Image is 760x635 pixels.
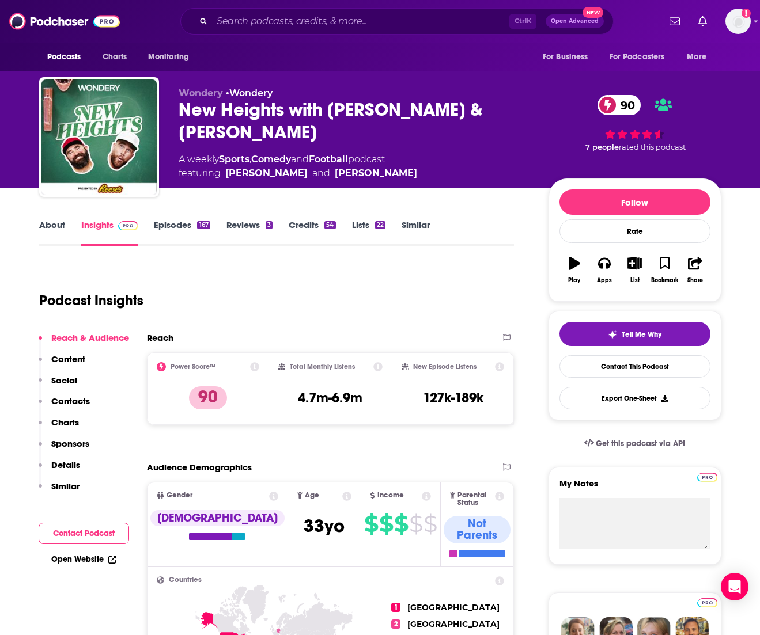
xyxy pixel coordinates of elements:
[651,277,678,284] div: Bookmark
[697,473,717,482] img: Podchaser Pro
[95,46,134,68] a: Charts
[375,221,385,229] div: 22
[324,221,335,229] div: 54
[721,573,748,600] div: Open Intercom Messenger
[167,492,192,499] span: Gender
[423,389,483,406] h3: 127k-189k
[140,46,204,68] button: open menu
[559,355,710,378] a: Contact This Podcast
[650,249,680,291] button: Bookmark
[305,492,319,499] span: Age
[687,277,703,284] div: Share
[212,12,509,31] input: Search podcasts, credits, & more...
[424,515,437,533] span: $
[391,603,400,612] span: 1
[51,481,80,492] p: Similar
[219,154,249,165] a: Sports
[559,189,710,215] button: Follow
[413,363,477,371] h2: New Episode Listens
[559,387,710,409] button: Export One-Sheet
[150,510,285,526] div: [DEMOGRAPHIC_DATA]
[249,154,251,165] span: ,
[725,9,751,34] span: Logged in as VHannley
[559,322,710,346] button: tell me why sparkleTell Me Why
[551,18,599,24] span: Open Advanced
[154,219,210,246] a: Episodes167
[39,353,85,375] button: Content
[51,396,90,406] p: Contacts
[39,523,129,544] button: Contact Podcast
[147,332,173,343] h2: Reach
[39,417,79,438] button: Charts
[742,9,751,18] svg: Add a profile image
[51,353,85,364] p: Content
[377,492,404,499] span: Income
[622,330,661,339] span: Tell Me Why
[290,363,355,371] h2: Total Monthly Listens
[589,249,619,291] button: Apps
[189,386,227,409] p: 90
[543,49,588,65] span: For Business
[179,153,417,180] div: A weekly podcast
[51,375,77,386] p: Social
[535,46,603,68] button: open menu
[51,554,116,564] a: Open Website
[630,277,640,284] div: List
[352,219,385,246] a: Lists22
[148,49,189,65] span: Monitoring
[298,389,362,406] h3: 4.7m-6.9m
[41,79,157,195] img: New Heights with Jason & Travis Kelce
[39,481,80,502] button: Similar
[312,166,330,180] span: and
[559,219,710,243] div: Rate
[103,49,127,65] span: Charts
[546,14,604,28] button: Open AdvancedNew
[568,277,580,284] div: Play
[364,515,378,533] span: $
[697,596,717,607] a: Pro website
[291,154,309,165] span: and
[179,88,223,98] span: Wondery
[118,221,138,230] img: Podchaser Pro
[509,14,536,29] span: Ctrl K
[619,143,686,151] span: rated this podcast
[680,249,710,291] button: Share
[725,9,751,34] img: User Profile
[197,221,210,229] div: 167
[687,49,706,65] span: More
[549,88,721,159] div: 90 7 peoplerated this podcast
[51,332,129,343] p: Reach & Audience
[608,330,617,339] img: tell me why sparkle
[266,221,273,229] div: 3
[409,515,422,533] span: $
[51,459,80,470] p: Details
[9,10,120,32] a: Podchaser - Follow, Share and Rate Podcasts
[394,515,408,533] span: $
[379,515,393,533] span: $
[309,154,348,165] a: Football
[179,166,417,180] span: featuring
[171,363,215,371] h2: Power Score™
[679,46,721,68] button: open menu
[694,12,712,31] a: Show notifications dropdown
[251,154,291,165] a: Comedy
[575,429,695,458] a: Get this podcast via API
[602,46,682,68] button: open menu
[39,438,89,459] button: Sponsors
[169,576,202,584] span: Countries
[583,7,603,18] span: New
[457,492,493,507] span: Parental Status
[609,95,641,115] span: 90
[598,95,641,115] a: 90
[47,49,81,65] span: Podcasts
[39,46,96,68] button: open menu
[225,166,308,180] a: Jason Kelce
[39,375,77,396] button: Social
[619,249,649,291] button: List
[147,462,252,473] h2: Audience Demographics
[444,516,511,543] div: Not Parents
[81,219,138,246] a: InsightsPodchaser Pro
[226,219,273,246] a: Reviews3
[407,602,500,613] span: [GEOGRAPHIC_DATA]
